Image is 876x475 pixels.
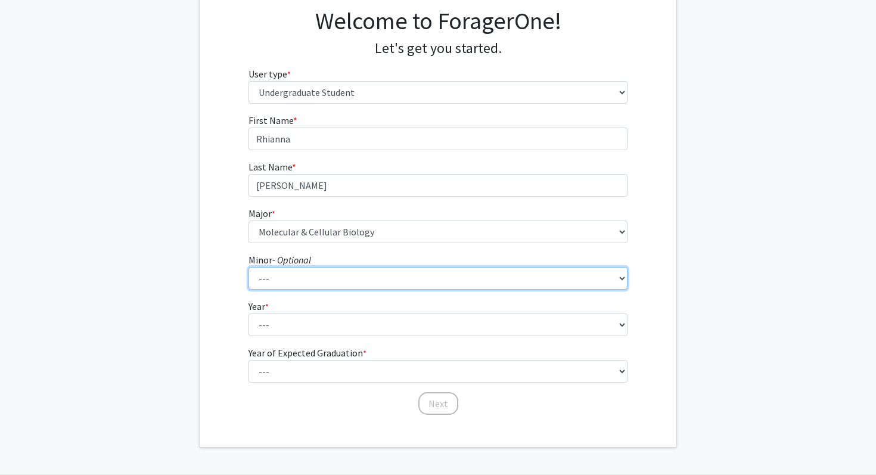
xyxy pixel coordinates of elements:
button: Next [418,392,458,415]
label: Year of Expected Graduation [248,346,366,360]
label: Year [248,299,269,313]
h4: Let's get you started. [248,40,628,57]
span: Last Name [248,161,292,173]
label: User type [248,67,291,81]
span: First Name [248,114,293,126]
iframe: Chat [9,421,51,466]
h1: Welcome to ForagerOne! [248,7,628,35]
i: - Optional [272,254,311,266]
label: Minor [248,253,311,267]
label: Major [248,206,275,221]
